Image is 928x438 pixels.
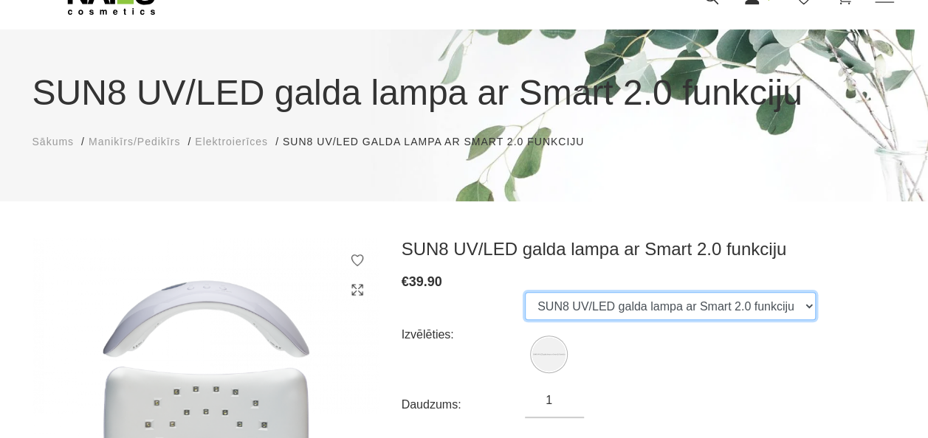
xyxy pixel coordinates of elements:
[32,66,896,119] h1: SUN8 UV/LED galda lampa ar Smart 2.0 funkciju
[89,136,180,147] span: Manikīrs/Pedikīrs
[32,134,75,150] a: Sākums
[195,134,268,150] a: Elektroierīces
[402,393,526,417] div: Daudzums:
[283,134,599,150] li: SUN8 UV/LED galda lampa ar Smart 2.0 funkciju
[89,134,180,150] a: Manikīrs/Pedikīrs
[402,274,409,289] span: €
[402,323,526,347] div: Izvēlēties:
[195,136,268,147] span: Elektroierīces
[402,238,896,260] h3: SUN8 UV/LED galda lampa ar Smart 2.0 funkciju
[532,338,566,371] img: SUN8 UV/LED galda lampa ar Smart 2.0 funkciju
[409,274,442,289] span: 39.90
[32,136,75,147] span: Sākums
